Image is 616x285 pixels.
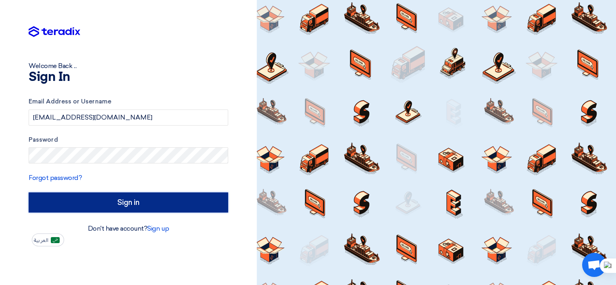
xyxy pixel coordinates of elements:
img: Teradix logo [29,26,80,37]
button: العربية [32,233,64,246]
label: Password [29,135,228,145]
input: Sign in [29,192,228,213]
div: Welcome Back ... [29,61,228,71]
div: Don't have account? [29,224,228,233]
h1: Sign In [29,71,228,84]
label: Email Address or Username [29,97,228,106]
a: Forgot password? [29,174,82,182]
div: Open chat [582,253,606,277]
input: Enter your business email or username [29,109,228,126]
a: Sign up [147,225,169,232]
span: العربية [34,237,48,243]
img: ar-AR.png [51,237,60,243]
